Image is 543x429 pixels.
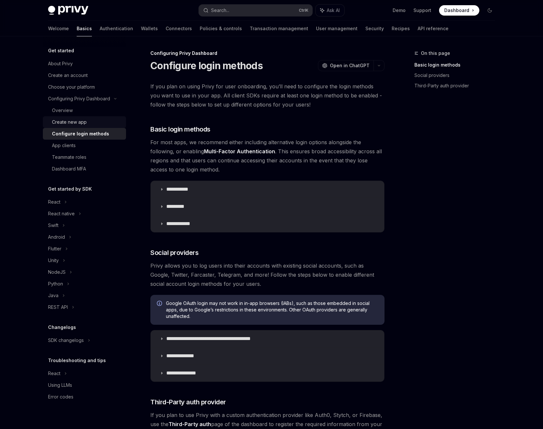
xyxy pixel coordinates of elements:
h5: Get started [48,47,74,55]
div: REST API [48,303,68,311]
div: Create new app [52,118,87,126]
div: Search... [211,6,229,14]
a: Overview [43,105,126,116]
div: React native [48,210,75,218]
div: Create an account [48,71,88,79]
a: Third-Party auth provider [414,81,500,91]
svg: Info [157,301,163,307]
span: Social providers [150,248,198,257]
div: React [48,370,60,377]
div: Configuring Privy Dashboard [150,50,385,57]
div: Error codes [48,393,73,401]
div: Unity [48,257,59,264]
div: Overview [52,107,73,114]
a: About Privy [43,58,126,69]
a: Demo [393,7,406,14]
a: Authentication [100,21,133,36]
div: SDK changelogs [48,336,84,344]
div: Using LLMs [48,381,72,389]
span: For most apps, we recommend either including alternative login options alongside the following, o... [150,138,385,174]
img: dark logo [48,6,88,15]
div: Python [48,280,63,288]
a: API reference [418,21,448,36]
div: Java [48,292,58,299]
span: Third-Party auth provider [150,397,226,407]
span: Google OAuth login may not work in in-app browsers (IABs), such as those embedded in social apps,... [166,300,378,320]
div: Choose your platform [48,83,95,91]
a: Social providers [414,70,500,81]
a: Configure login methods [43,128,126,140]
a: Connectors [166,21,192,36]
a: Multi-Factor Authentication [204,148,275,155]
a: Policies & controls [200,21,242,36]
span: Dashboard [444,7,469,14]
a: App clients [43,140,126,151]
div: NodeJS [48,268,66,276]
a: Welcome [48,21,69,36]
a: Recipes [392,21,410,36]
a: Using LLMs [43,379,126,391]
div: App clients [52,142,76,149]
div: React [48,198,60,206]
div: Configure login methods [52,130,109,138]
span: Ask AI [327,7,340,14]
a: Basics [77,21,92,36]
span: Basic login methods [150,125,210,134]
a: Create new app [43,116,126,128]
div: Flutter [48,245,61,253]
div: Dashboard MFA [52,165,86,173]
a: Support [413,7,431,14]
span: Privy allows you to log users into their accounts with existing social accounts, such as Google, ... [150,261,385,288]
button: Search...CtrlK [199,5,312,16]
span: On this page [421,49,450,57]
a: Dashboard [439,5,479,16]
span: Ctrl K [299,8,309,13]
h5: Changelogs [48,323,76,331]
h5: Troubleshooting and tips [48,357,106,364]
div: Swift [48,221,58,229]
button: Open in ChatGPT [318,60,373,71]
div: Teammate roles [52,153,86,161]
a: Dashboard MFA [43,163,126,175]
h1: Configure login methods [150,60,263,71]
div: About Privy [48,60,73,68]
a: Create an account [43,69,126,81]
div: Android [48,233,65,241]
div: Configuring Privy Dashboard [48,95,110,103]
span: If you plan on using Privy for user onboarding, you’ll need to configure the login methods you wa... [150,82,385,109]
a: Security [365,21,384,36]
a: Teammate roles [43,151,126,163]
a: Choose your platform [43,81,126,93]
button: Ask AI [316,5,344,16]
a: User management [316,21,358,36]
a: Transaction management [250,21,308,36]
button: Toggle dark mode [485,5,495,16]
strong: Third-Party auth [169,421,211,427]
a: Error codes [43,391,126,403]
a: Wallets [141,21,158,36]
span: Open in ChatGPT [330,62,370,69]
a: Basic login methods [414,60,500,70]
h5: Get started by SDK [48,185,92,193]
